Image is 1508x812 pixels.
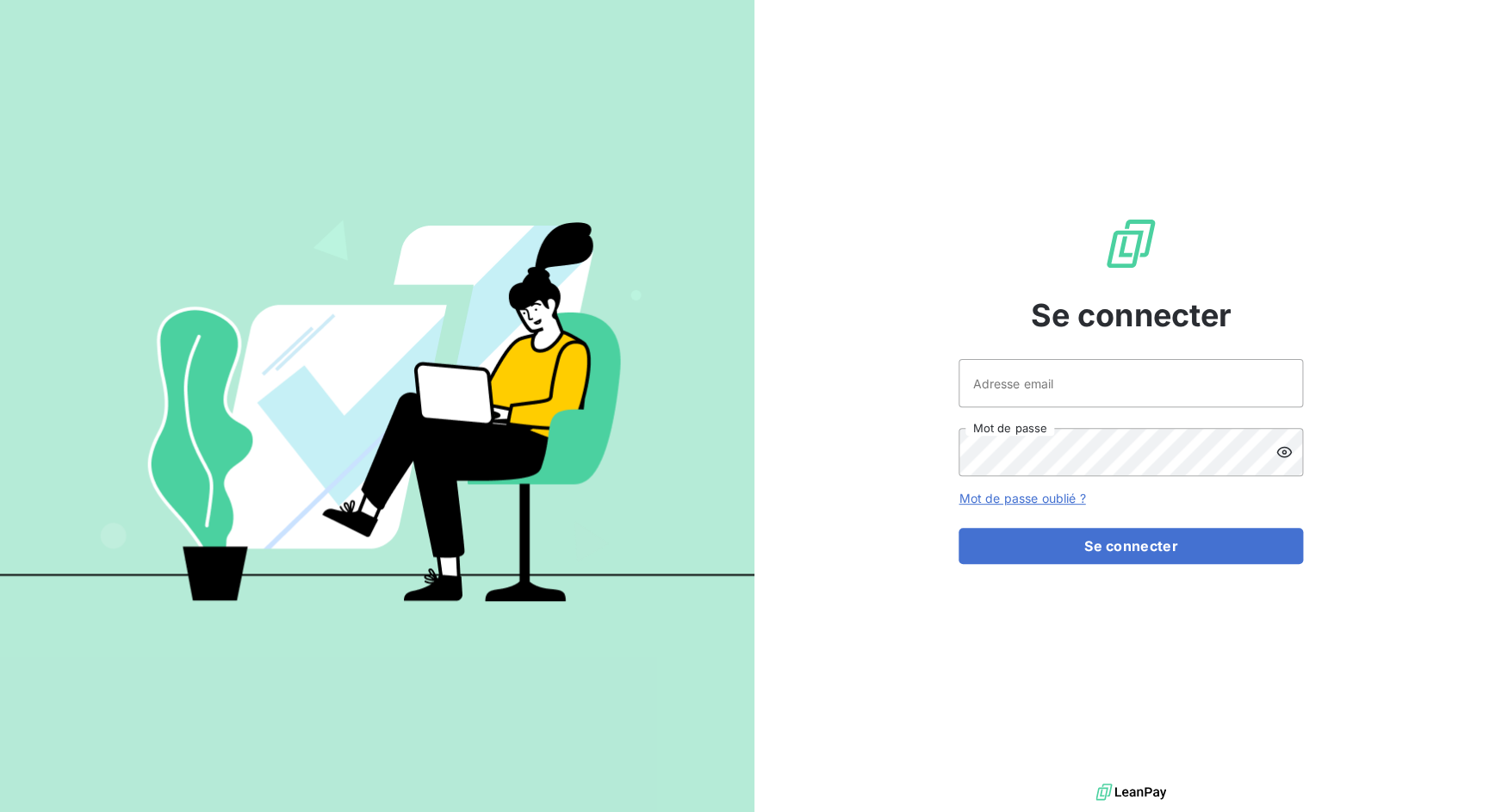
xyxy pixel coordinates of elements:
[1095,779,1166,805] img: logo
[1103,216,1158,271] img: Logo LeanPay
[959,491,1085,505] a: Mot de passe oublié ?
[959,359,1303,407] input: placeholder
[959,528,1303,564] button: Se connecter
[1030,292,1232,338] span: Se connecter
